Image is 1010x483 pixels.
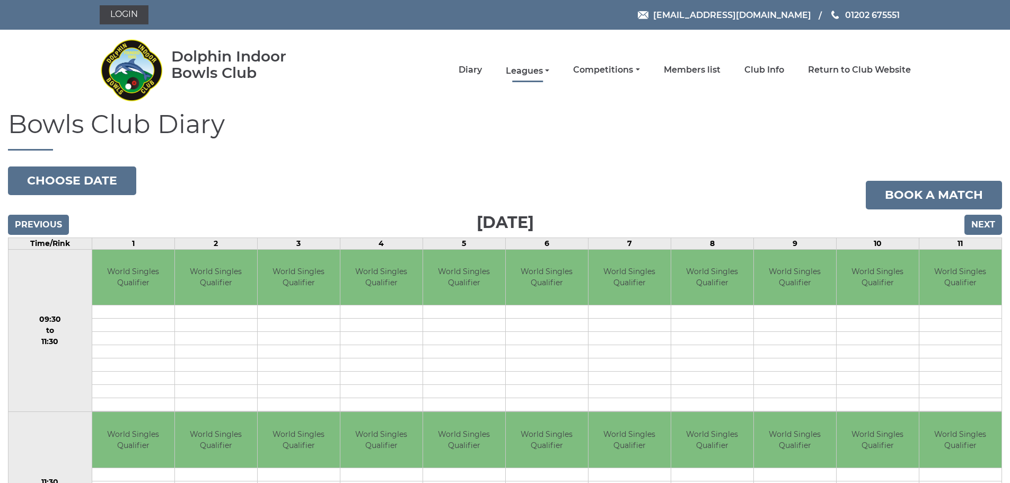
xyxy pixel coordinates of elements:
input: Previous [8,215,69,235]
td: World Singles Qualifier [506,412,588,468]
td: 11 [919,238,1002,249]
a: Email [EMAIL_ADDRESS][DOMAIN_NAME] [638,8,811,22]
td: World Singles Qualifier [175,250,257,305]
img: Phone us [831,11,839,19]
img: Email [638,11,648,19]
td: 1 [92,238,174,249]
td: 10 [836,238,919,249]
td: World Singles Qualifier [423,250,505,305]
a: Login [100,5,148,24]
button: Choose date [8,166,136,195]
td: 09:30 to 11:30 [8,249,92,412]
a: Competitions [573,64,639,76]
td: 9 [753,238,836,249]
td: World Singles Qualifier [258,250,340,305]
td: World Singles Qualifier [175,412,257,468]
td: Time/Rink [8,238,92,249]
div: Dolphin Indoor Bowls Club [171,48,320,81]
img: Dolphin Indoor Bowls Club [100,33,163,107]
a: Diary [459,64,482,76]
span: [EMAIL_ADDRESS][DOMAIN_NAME] [653,10,811,20]
span: 01202 675551 [845,10,900,20]
td: 2 [174,238,257,249]
td: World Singles Qualifier [919,250,1002,305]
td: World Singles Qualifier [423,412,505,468]
td: World Singles Qualifier [671,412,753,468]
a: Members list [664,64,721,76]
td: World Singles Qualifier [589,250,671,305]
td: World Singles Qualifier [258,412,340,468]
td: World Singles Qualifier [754,250,836,305]
td: World Singles Qualifier [92,250,174,305]
a: Leagues [506,65,549,77]
td: 8 [671,238,753,249]
td: World Singles Qualifier [506,250,588,305]
td: World Singles Qualifier [92,412,174,468]
td: 7 [588,238,671,249]
h1: Bowls Club Diary [8,110,1002,151]
td: World Singles Qualifier [589,412,671,468]
td: 4 [340,238,423,249]
a: Book a match [866,181,1002,209]
a: Club Info [744,64,784,76]
td: 3 [257,238,340,249]
td: World Singles Qualifier [340,250,423,305]
td: World Singles Qualifier [671,250,753,305]
td: World Singles Qualifier [837,412,919,468]
a: Phone us 01202 675551 [830,8,900,22]
a: Return to Club Website [808,64,911,76]
input: Next [964,215,1002,235]
td: World Singles Qualifier [340,412,423,468]
td: 5 [423,238,505,249]
td: 6 [505,238,588,249]
td: World Singles Qualifier [754,412,836,468]
td: World Singles Qualifier [919,412,1002,468]
td: World Singles Qualifier [837,250,919,305]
